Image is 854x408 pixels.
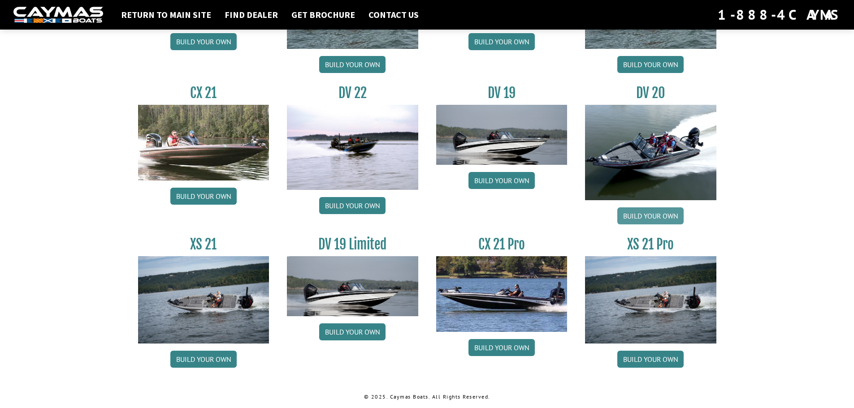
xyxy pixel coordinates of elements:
a: Find Dealer [220,9,282,21]
a: Contact Us [364,9,423,21]
a: Build your own [617,207,684,224]
p: © 2025. Caymas Boats. All Rights Reserved. [138,393,716,401]
div: 1-888-4CAYMAS [718,5,841,25]
h3: CX 21 [138,85,269,101]
h3: XS 21 [138,236,269,253]
a: Build your own [468,339,535,356]
h3: DV 20 [585,85,716,101]
img: DV_20_from_website_for_caymas_connect.png [585,105,716,200]
img: dv-19-ban_from_website_for_caymas_connect.png [287,256,418,316]
a: Build your own [617,351,684,368]
img: XS_21_thumbnail.jpg [585,256,716,344]
a: Return to main site [117,9,216,21]
a: Build your own [170,188,237,205]
img: XS_21_thumbnail.jpg [138,256,269,344]
a: Build your own [319,197,386,214]
h3: DV 19 Limited [287,236,418,253]
img: DV22_original_motor_cropped_for_caymas_connect.jpg [287,105,418,190]
a: Build your own [170,351,237,368]
a: Build your own [468,33,535,50]
h3: XS 21 Pro [585,236,716,253]
a: Build your own [170,33,237,50]
h3: DV 22 [287,85,418,101]
a: Build your own [319,56,386,73]
h3: DV 19 [436,85,568,101]
img: CX21_thumb.jpg [138,105,269,180]
a: Build your own [319,323,386,340]
img: CX-21Pro_thumbnail.jpg [436,256,568,331]
a: Build your own [617,56,684,73]
a: Get Brochure [287,9,360,21]
img: white-logo-c9c8dbefe5ff5ceceb0f0178aa75bf4bb51f6bca0971e226c86eb53dfe498488.png [13,7,103,23]
a: Build your own [468,172,535,189]
h3: CX 21 Pro [436,236,568,253]
img: dv-19-ban_from_website_for_caymas_connect.png [436,105,568,165]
